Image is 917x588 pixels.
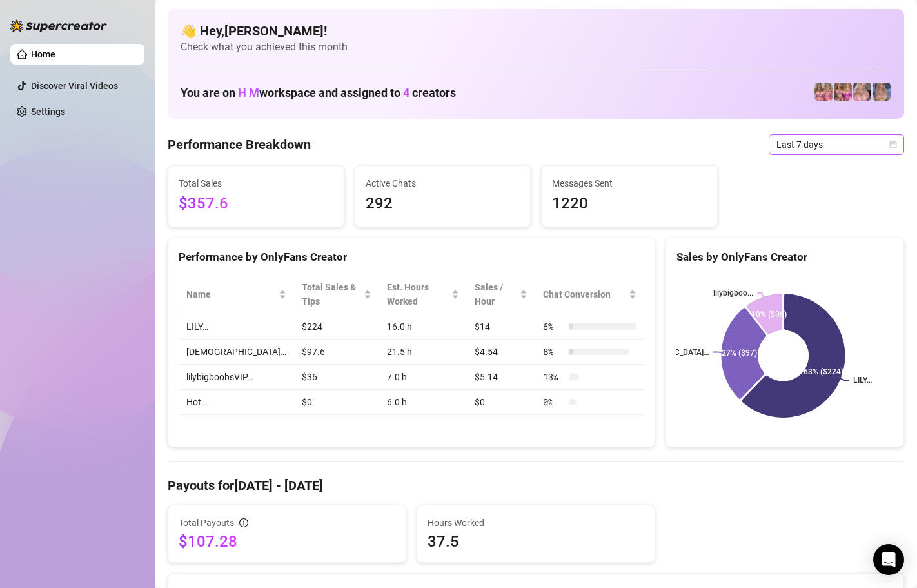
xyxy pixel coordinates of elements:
span: H M [238,86,259,99]
span: Last 7 days [776,135,896,154]
span: 292 [366,192,520,216]
div: Open Intercom Messenger [873,544,904,575]
img: lilybigboobvip [853,83,871,101]
span: Active Chats [366,176,520,190]
span: 1220 [552,192,707,216]
span: $107.28 [179,531,395,552]
th: Chat Conversion [535,275,644,314]
span: 4 [403,86,409,99]
span: Sales / Hour [475,280,517,309]
td: $224 [294,314,379,340]
h4: Performance Breakdown [168,136,311,154]
td: 6.0 h [379,390,467,415]
td: $0 [294,390,379,415]
span: Total Sales & Tips [302,280,361,309]
img: hotmomsvip [814,83,833,101]
td: 7.0 h [379,365,467,390]
span: 13 % [543,370,564,384]
span: Name [186,287,276,301]
span: Check what you achieved this month [181,40,891,54]
span: Hours Worked [428,516,644,530]
div: Sales by OnlyFans Creator [676,248,893,266]
span: info-circle [239,518,248,527]
text: lilybigboo... [713,289,753,298]
td: $4.54 [467,340,535,365]
img: lilybigboobs [873,83,891,101]
span: Messages Sent [552,176,707,190]
span: 37.5 [428,531,644,552]
span: 6 % [543,319,564,334]
img: hotmomlove [834,83,852,101]
td: 21.5 h [379,340,467,365]
th: Sales / Hour [467,275,535,314]
span: Total Payouts [179,516,234,530]
a: Settings [31,106,65,117]
div: Performance by OnlyFans Creator [179,248,644,266]
td: $97.6 [294,340,379,365]
span: calendar [889,141,897,148]
td: LILY… [179,314,294,340]
td: $36 [294,365,379,390]
td: lilybigboobsVIP… [179,365,294,390]
td: 16.0 h [379,314,467,340]
a: Home [31,49,55,59]
td: $0 [467,390,535,415]
span: Total Sales [179,176,333,190]
td: $5.14 [467,365,535,390]
text: [DEMOGRAPHIC_DATA]… [623,348,709,357]
img: logo-BBDzfeDw.svg [10,19,107,32]
th: Total Sales & Tips [294,275,379,314]
th: Name [179,275,294,314]
a: Discover Viral Videos [31,81,118,91]
div: Est. Hours Worked [387,280,449,309]
span: 0 % [543,395,564,409]
td: $14 [467,314,535,340]
h4: 👋 Hey, [PERSON_NAME] ! [181,22,891,40]
h1: You are on workspace and assigned to creators [181,86,456,100]
h4: Payouts for [DATE] - [DATE] [168,476,904,494]
text: LILY… [853,376,872,385]
span: 8 % [543,345,564,359]
td: Hot… [179,390,294,415]
span: $357.6 [179,192,333,216]
span: Chat Conversion [543,287,626,301]
td: [DEMOGRAPHIC_DATA]… [179,340,294,365]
